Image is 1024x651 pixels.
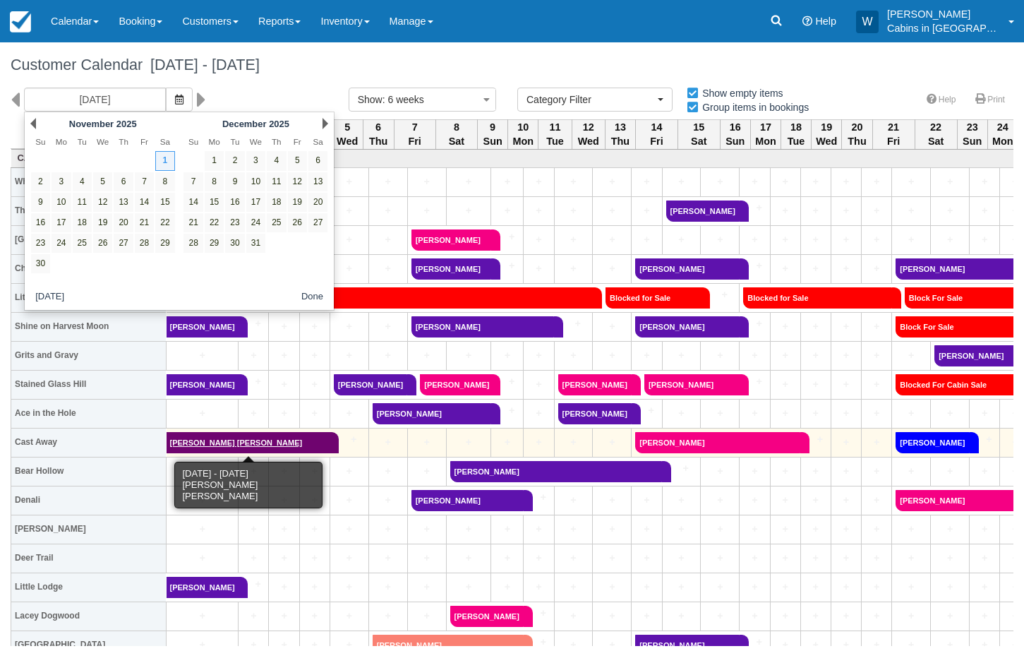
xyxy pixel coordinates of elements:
a: + [635,348,658,363]
a: 22 [205,213,224,232]
a: + [635,174,658,189]
a: + [835,435,857,450]
a: 25 [73,234,92,253]
a: + [373,203,404,218]
a: + [973,203,996,218]
a: + [491,258,519,273]
a: + [934,203,965,218]
a: + [896,203,927,218]
a: + [242,464,265,479]
a: 14 [135,193,154,212]
a: + [666,522,697,537]
a: 31 [246,234,265,253]
a: 28 [183,234,203,253]
a: + [334,348,365,363]
span: : 6 weeks [383,94,424,105]
a: + [450,435,488,450]
a: + [666,406,697,421]
a: + [934,406,965,421]
a: + [973,406,996,421]
a: + [805,261,827,276]
a: 8 [205,172,224,191]
a: + [743,406,766,421]
a: + [865,261,888,276]
a: + [373,348,404,363]
a: 30 [225,234,244,253]
a: + [495,435,519,450]
a: + [865,435,888,450]
a: + [805,406,827,421]
a: + [800,432,827,447]
a: 30 [31,254,50,273]
a: + [805,493,827,508]
a: + [411,464,442,479]
a: + [743,348,766,363]
a: + [303,319,326,334]
a: 11 [73,193,92,212]
a: + [272,406,295,421]
a: + [596,174,627,189]
a: + [495,174,519,189]
a: + [242,348,265,363]
a: + [303,493,326,508]
a: + [334,464,365,479]
a: + [865,319,888,334]
a: 16 [31,213,50,232]
a: 21 [183,213,203,232]
a: 24 [246,213,265,232]
a: [PERSON_NAME] [558,403,632,424]
a: + [596,435,627,450]
a: + [373,174,404,189]
a: + [411,348,442,363]
a: + [774,232,797,247]
a: 2 [31,172,50,191]
a: 9 [225,172,244,191]
span: Category Filter [526,92,654,107]
a: + [527,261,550,276]
a: + [666,493,697,508]
a: + [373,261,404,276]
a: + [632,403,658,418]
a: + [666,232,697,247]
a: 15 [205,193,224,212]
a: + [272,464,295,479]
a: + [743,464,766,479]
a: 19 [93,213,112,232]
a: + [527,174,550,189]
a: + [596,319,627,334]
a: 29 [205,234,224,253]
a: + [805,319,827,334]
a: + [740,201,766,215]
a: [PERSON_NAME] [373,403,491,424]
a: 5 [288,151,307,170]
a: + [527,406,550,421]
a: 10 [52,193,71,212]
a: 9 [31,193,50,212]
a: + [303,522,326,537]
a: [PERSON_NAME] [450,461,662,482]
a: Help [918,90,965,110]
a: 20 [308,193,327,212]
a: + [242,493,265,508]
a: + [701,287,735,302]
a: 19 [288,193,307,212]
span: Help [815,16,836,27]
a: + [973,174,996,189]
a: + [774,203,797,218]
a: + [805,174,827,189]
a: + [411,522,442,537]
a: + [865,377,888,392]
a: + [527,232,550,247]
a: + [373,493,404,508]
a: + [527,377,550,392]
a: 7 [135,172,154,191]
a: [PERSON_NAME] [666,201,740,222]
a: 26 [288,213,307,232]
a: + [662,461,697,476]
a: + [558,348,589,363]
a: + [835,464,857,479]
a: + [527,522,550,537]
a: Print [967,90,1013,110]
a: [PERSON_NAME] [635,432,800,453]
a: + [450,174,488,189]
